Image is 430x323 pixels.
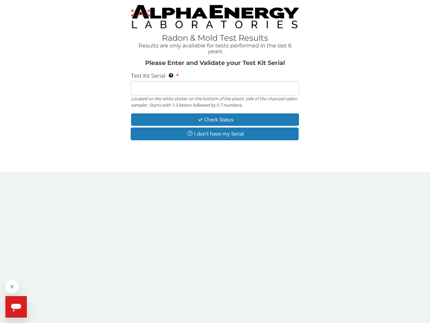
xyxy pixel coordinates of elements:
iframe: Button to launch messaging window [5,296,27,318]
h4: Results are only available for tests performed in the last 6 years [131,43,299,55]
h1: Radon & Mold Test Results [131,34,299,42]
button: I don't have my Serial [131,128,299,140]
span: Help [4,5,15,10]
iframe: Close message [5,280,19,293]
div: Located on the white sticker on the bottom of the plastic side of the charcoal radon sampler. Sta... [131,96,299,108]
strong: Please Enter and Validate your Test Kit Serial [145,59,285,67]
span: Test Kit Serial [131,72,165,79]
img: TightCrop.jpg [131,5,299,28]
button: Check Status [131,113,299,126]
